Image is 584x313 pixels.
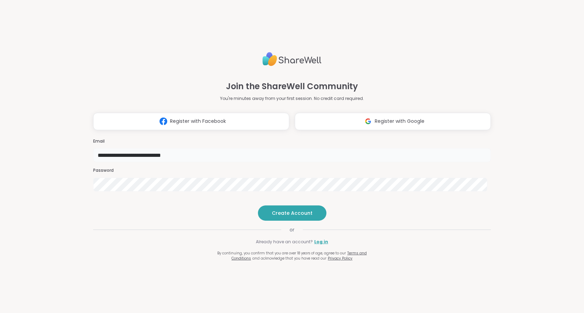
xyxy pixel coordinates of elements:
img: ShareWell Logomark [362,115,375,128]
a: Terms and Conditions [232,251,367,261]
span: or [281,226,303,233]
span: Already have an account? [256,239,313,245]
span: and acknowledge that you have read our [252,256,326,261]
span: By continuing, you confirm that you are over 18 years of age, agree to our [217,251,346,256]
button: Register with Google [295,113,491,130]
p: You're minutes away from your first session. No credit card required. [220,95,364,102]
h3: Email [93,138,491,144]
span: Register with Google [375,118,424,125]
a: Log in [314,239,328,245]
span: Register with Facebook [170,118,226,125]
img: ShareWell Logo [262,49,322,69]
a: Privacy Policy [328,256,352,261]
span: Create Account [272,210,313,217]
button: Register with Facebook [93,113,289,130]
img: ShareWell Logomark [157,115,170,128]
h1: Join the ShareWell Community [226,80,358,93]
button: Create Account [258,205,326,221]
h3: Password [93,168,491,174]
